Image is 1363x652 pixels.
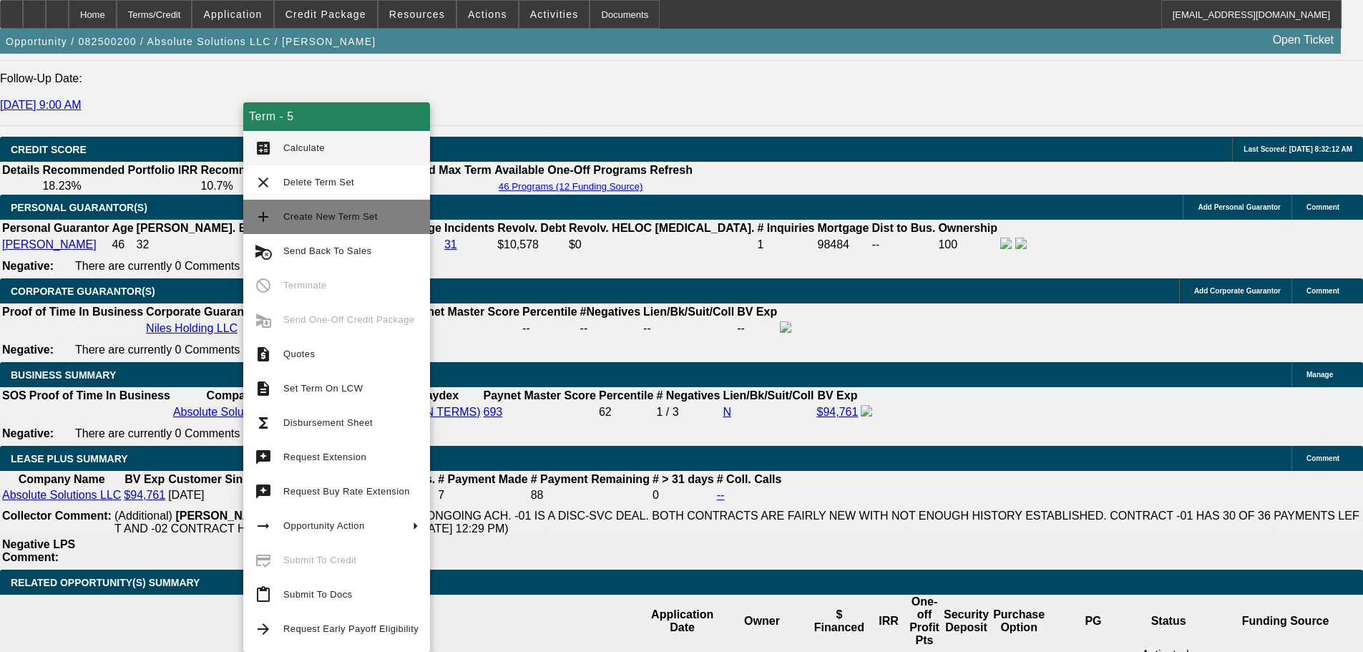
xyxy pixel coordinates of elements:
td: 100 [937,237,998,253]
mat-icon: calculate [255,140,272,157]
td: -- [643,321,735,336]
a: -- [717,489,725,501]
b: BV Exp [737,306,777,318]
mat-icon: request_quote [255,346,272,363]
b: Negative LPS Comment: [2,538,75,563]
span: Delete Term Set [283,177,354,188]
b: Percentile [522,306,577,318]
b: Mortgage [818,222,869,234]
td: 98484 [817,237,870,253]
a: 693 [484,406,503,418]
span: Actions [468,9,507,20]
th: Recommended Portfolio IRR [41,163,198,177]
td: 46 [111,237,134,253]
mat-icon: content_paste [255,586,272,603]
span: -01 AND -02 ARE BOTH ON ONGOING ACH. -01 IS A DISC-SVC DEAL. BOTH CONTRACTS ARE FAIRLY NEW WITH N... [114,510,1359,535]
a: $94,761 [817,406,859,418]
span: Activities [530,9,579,20]
b: Age [112,222,133,234]
mat-icon: try [255,483,272,500]
span: Comment [1306,203,1339,211]
div: 62 [599,406,653,419]
button: Resources [378,1,456,28]
span: LEASE PLUS SUMMARY [11,453,128,464]
div: -- [580,322,641,335]
b: Negative: [2,344,54,356]
button: Actions [457,1,518,28]
th: $ Financed [810,595,869,648]
img: linkedin-icon.png [1015,238,1027,249]
span: PERSONAL GUARANTOR(S) [11,202,147,213]
b: #Negatives [580,306,641,318]
mat-icon: clear [255,174,272,191]
b: Collector Comment: [2,510,112,522]
div: -- [407,322,519,335]
span: Application [203,9,262,20]
b: Revolv. HELOC [MEDICAL_DATA]. [569,222,755,234]
th: Application Date [650,595,714,648]
span: Calculate [283,142,325,153]
span: Manage [1306,371,1333,379]
b: Company Name [19,473,105,485]
span: Comment [1306,454,1339,462]
span: Opportunity Action [283,520,365,531]
img: facebook-icon.png [861,405,872,417]
img: facebook-icon.png [1000,238,1012,249]
mat-icon: add [255,208,272,225]
b: [PERSON_NAME]: [175,510,275,522]
span: Opportunity / 082500200 / Absolute Solutions LLC / [PERSON_NAME] [6,36,376,47]
td: 0 [652,488,715,502]
b: Dist to Bus. [872,222,936,234]
a: [PERSON_NAME] [2,238,97,250]
span: Request Extension [283,452,366,462]
span: Disbursement Sheet [283,417,373,428]
button: Credit Package [275,1,377,28]
th: Status [1141,595,1196,648]
th: Purchase Option [992,595,1045,648]
b: Personal Guarantor [2,222,109,234]
b: # Payment Remaining [531,473,650,485]
span: BUSINESS SUMMARY [11,369,116,381]
td: 18.23% [41,179,198,193]
b: Negative: [2,260,54,272]
img: facebook-icon.png [780,321,791,333]
b: Corporate Guarantor [146,306,259,318]
span: RELATED OPPORTUNITY(S) SUMMARY [11,577,200,588]
a: N [723,406,731,418]
span: Request Early Payoff Eligibility [283,623,419,634]
span: Add Personal Guarantor [1198,203,1281,211]
b: # Negatives [656,389,720,402]
span: There are currently 0 Comments entered on this opportunity [75,427,378,439]
a: 80 (ON TERMS) [396,406,480,418]
button: 46 Programs (12 Funding Source) [494,180,648,193]
a: 31 [444,238,457,250]
b: Negative: [2,427,54,439]
td: -- [736,321,778,336]
span: Request Buy Rate Extension [283,486,410,497]
b: Paynet Master Score [407,306,519,318]
b: # > 31 days [653,473,714,485]
span: Create New Term Set [283,211,378,222]
span: Credit Package [285,9,366,20]
span: Comment [1306,287,1339,295]
span: CORPORATE GUARANTOR(S) [11,286,155,297]
th: IRR [869,595,909,648]
b: Company [207,389,259,402]
a: Open Ticket [1267,28,1339,52]
th: One-off Profit Pts [909,595,940,648]
b: Percentile [599,389,653,402]
th: Details [1,163,40,177]
th: Available One-Off Programs [494,163,648,177]
td: $0 [568,237,756,253]
b: BV Exp [817,389,857,402]
th: Refresh [649,163,693,177]
td: $10,578 [497,237,567,253]
mat-icon: functions [255,414,272,432]
b: Revolv. Debt [497,222,566,234]
span: Submit To Docs [283,589,352,600]
a: Absolute Solutions LLC [173,406,292,418]
th: SOS [1,389,27,403]
span: Last Scored: [DATE] 8:32:12 AM [1244,145,1352,153]
div: -- [522,322,577,335]
b: Lien/Bk/Suit/Coll [643,306,734,318]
